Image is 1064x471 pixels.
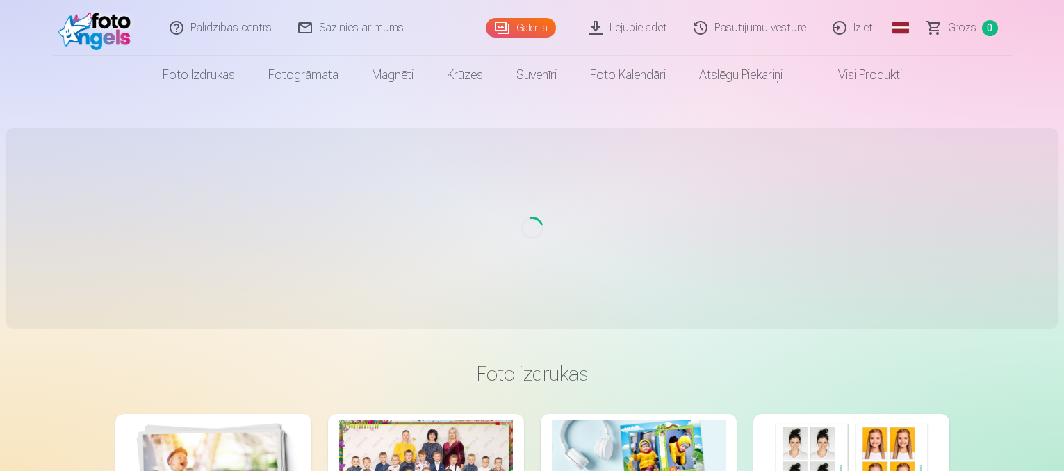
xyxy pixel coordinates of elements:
[58,6,138,50] img: /fa1
[486,18,556,38] a: Galerija
[430,56,500,94] a: Krūzes
[146,56,252,94] a: Foto izdrukas
[355,56,430,94] a: Magnēti
[799,56,919,94] a: Visi produkti
[500,56,573,94] a: Suvenīri
[126,361,938,386] h3: Foto izdrukas
[682,56,799,94] a: Atslēgu piekariņi
[573,56,682,94] a: Foto kalendāri
[948,19,976,36] span: Grozs
[252,56,355,94] a: Fotogrāmata
[982,20,998,36] span: 0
